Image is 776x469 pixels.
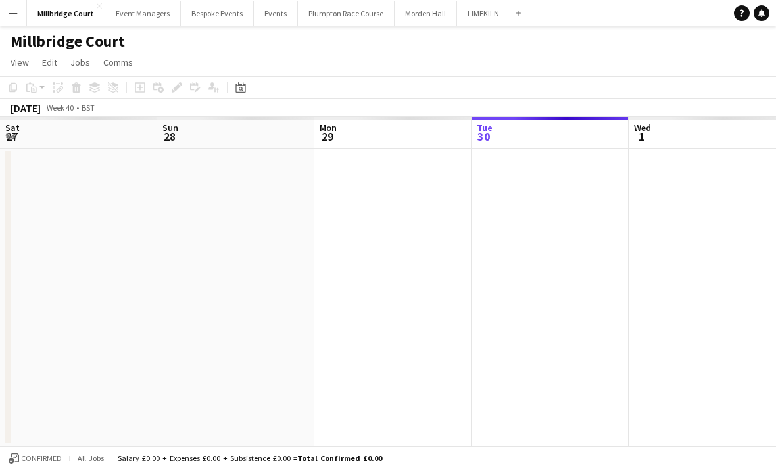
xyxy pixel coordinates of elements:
[5,54,34,71] a: View
[98,54,138,71] a: Comms
[82,103,95,112] div: BST
[477,122,493,134] span: Tue
[320,122,337,134] span: Mon
[75,453,107,463] span: All jobs
[475,129,493,144] span: 30
[7,451,64,466] button: Confirmed
[27,1,105,26] button: Millbridge Court
[457,1,510,26] button: LIMEKILN
[11,32,125,51] h1: Millbridge Court
[11,101,41,114] div: [DATE]
[3,129,20,144] span: 27
[118,453,382,463] div: Salary £0.00 + Expenses £0.00 + Subsistence £0.00 =
[5,122,20,134] span: Sat
[160,129,178,144] span: 28
[70,57,90,68] span: Jobs
[43,103,76,112] span: Week 40
[37,54,62,71] a: Edit
[318,129,337,144] span: 29
[395,1,457,26] button: Morden Hall
[181,1,254,26] button: Bespoke Events
[632,129,651,144] span: 1
[297,453,382,463] span: Total Confirmed £0.00
[105,1,181,26] button: Event Managers
[162,122,178,134] span: Sun
[11,57,29,68] span: View
[42,57,57,68] span: Edit
[103,57,133,68] span: Comms
[298,1,395,26] button: Plumpton Race Course
[21,454,62,463] span: Confirmed
[634,122,651,134] span: Wed
[254,1,298,26] button: Events
[65,54,95,71] a: Jobs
